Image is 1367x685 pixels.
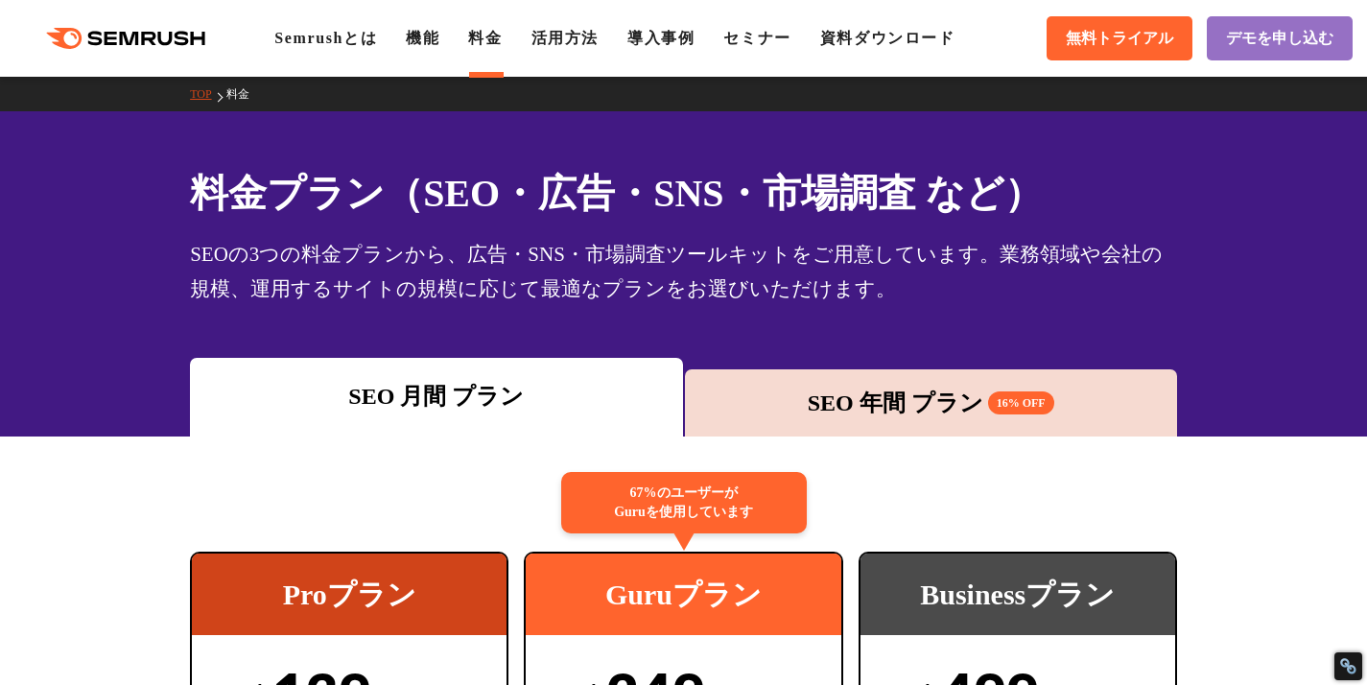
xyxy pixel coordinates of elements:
[468,30,502,46] a: 料金
[190,165,1177,222] h1: 料金プラン（SEO・広告・SNS・市場調査 など）
[1047,16,1192,60] a: 無料トライアル
[988,391,1054,414] span: 16% OFF
[226,87,264,101] a: 料金
[190,87,225,101] a: TOP
[820,30,955,46] a: 資料ダウンロード
[627,30,695,46] a: 導入事例
[274,30,377,46] a: Semrushとは
[1207,16,1353,60] a: デモを申し込む
[200,379,672,413] div: SEO 月間 プラン
[695,386,1167,420] div: SEO 年間 プラン
[190,237,1177,306] div: SEOの3つの料金プランから、広告・SNS・市場調査ツールキットをご用意しています。業務領域や会社の規模、運用するサイトの規模に応じて最適なプランをお選びいただけます。
[860,554,1175,635] div: Businessプラン
[406,30,439,46] a: 機能
[192,554,507,635] div: Proプラン
[1226,29,1333,49] span: デモを申し込む
[531,30,599,46] a: 活用方法
[1066,29,1173,49] span: 無料トライアル
[561,472,807,533] div: 67%のユーザーが Guruを使用しています
[526,554,840,635] div: Guruプラン
[1339,657,1357,675] div: Restore Info Box &#10;&#10;NoFollow Info:&#10; META-Robots NoFollow: &#09;false&#10; META-Robots ...
[723,30,790,46] a: セミナー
